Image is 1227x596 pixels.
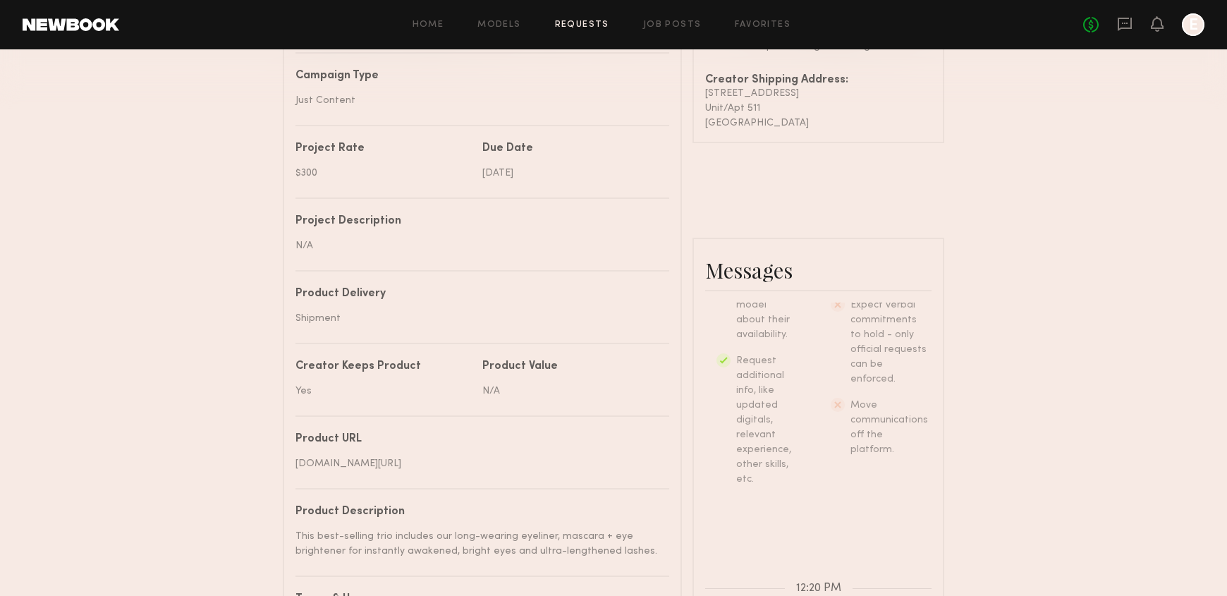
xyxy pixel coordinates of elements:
div: Due Date [482,143,659,154]
div: Creator Keeps Product [295,361,472,372]
div: Project Rate [295,143,472,154]
a: Favorites [735,20,790,30]
a: Requests [555,20,609,30]
div: [DOMAIN_NAME][URL] [295,456,659,471]
div: Yes [295,384,472,399]
div: Campaign Type [295,71,659,82]
span: 12:20 PM [796,583,841,595]
div: Product Delivery [295,288,659,300]
div: Shipment [295,311,659,326]
div: [DATE] [482,166,659,181]
div: Creator Shipping Address: [705,75,932,86]
a: Home [413,20,444,30]
div: N/A [482,384,659,399]
span: Ask the model about their availability. [736,286,790,339]
div: Just Content [295,93,659,108]
div: N/A [295,238,659,253]
div: Product Description [295,506,659,518]
div: Messages [705,256,932,284]
div: $300 [295,166,472,181]
div: Product URL [295,434,659,445]
div: This best-selling trio includes our long-wearing eyeliner, mascara + eye brightener for instantly... [295,529,659,559]
a: E [1182,13,1204,36]
a: Job Posts [643,20,702,30]
div: Unit/Apt 511 [705,101,932,116]
span: Expect verbal commitments to hold - only official requests can be enforced. [850,300,927,384]
a: Models [477,20,520,30]
div: [GEOGRAPHIC_DATA] [705,116,932,130]
div: [STREET_ADDRESS] [705,86,932,101]
span: Request additional info, like updated digitals, relevant experience, other skills, etc. [736,356,791,484]
span: Move communications off the platform. [850,401,928,454]
div: Project Description [295,216,659,227]
div: Product Value [482,361,659,372]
